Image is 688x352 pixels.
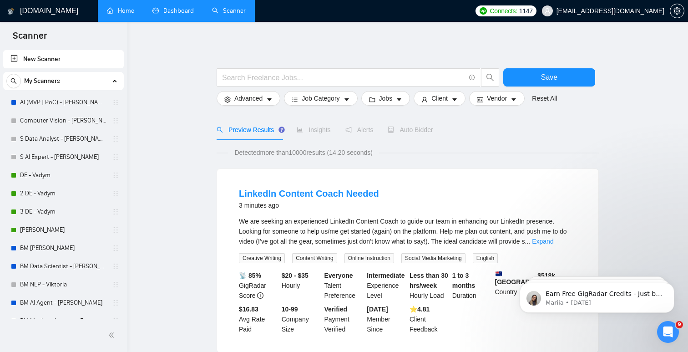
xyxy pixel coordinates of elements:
span: holder [112,190,119,197]
button: userClientcaret-down [414,91,465,106]
span: info-circle [257,292,263,299]
a: LinkedIn Content Coach Needed [239,189,379,199]
a: S AI Expert - [PERSON_NAME] [20,148,106,166]
b: Less than 30 hrs/week [410,272,448,289]
span: idcard [477,96,483,103]
a: BM AI Agent - [PERSON_NAME] [20,294,106,312]
b: 1 to 3 months [452,272,476,289]
a: searchScanner [212,7,246,15]
div: Client Feedback [408,304,450,334]
b: ⭐️ 4.81 [410,306,430,313]
div: Tooltip anchor [278,126,286,134]
span: double-left [108,331,117,340]
div: Payment Verified [323,304,365,334]
a: BM NLP - Viktoria [20,275,106,294]
div: 3 minutes ago [239,200,379,211]
span: Content Writing [292,253,337,263]
div: GigRadar Score [237,270,280,301]
div: We are seeking an experienced LinkedIn Content Coach to guide our team in enhancing our LinkedIn ... [239,216,577,246]
span: caret-down [396,96,402,103]
span: setting [224,96,231,103]
span: folder [369,96,375,103]
span: search [481,73,499,82]
span: holder [112,117,119,124]
span: Vendor [487,93,507,103]
img: upwork-logo.png [480,7,487,15]
span: Scanner [5,29,54,48]
span: Client [431,93,448,103]
img: logo [8,4,14,19]
button: idcardVendorcaret-down [469,91,525,106]
a: New Scanner [10,50,116,68]
span: search [7,78,20,84]
span: holder [112,317,119,325]
span: We are seeking an experienced LinkedIn Content Coach to guide our team in enhancing our LinkedIn ... [239,218,567,245]
div: Duration [450,270,493,301]
a: dashboardDashboard [152,7,194,15]
span: holder [112,153,119,161]
span: holder [112,99,119,106]
a: Computer Vision - [PERSON_NAME] [20,112,106,130]
p: Message from Mariia, sent 6w ago [40,35,157,43]
b: 10-99 [282,306,298,313]
span: My Scanners [24,72,60,90]
iframe: Intercom live chat [657,321,679,343]
b: [GEOGRAPHIC_DATA] [495,270,563,286]
span: search [217,127,223,133]
a: 2 DE - Vadym [20,184,106,203]
input: Search Freelance Jobs... [222,72,465,83]
div: Avg Rate Paid [237,304,280,334]
a: S Data Analyst - [PERSON_NAME] [20,130,106,148]
button: search [481,68,499,87]
span: robot [388,127,394,133]
span: Earn Free GigRadar Credits - Just by Sharing Your Story! 💬 Want more credits for sending proposal... [40,26,157,251]
span: Alerts [345,126,374,133]
iframe: Intercom notifications message [506,264,688,327]
span: Save [541,71,557,83]
span: caret-down [451,96,458,103]
span: Job Category [302,93,339,103]
button: search [6,74,21,88]
span: holder [112,263,119,270]
button: setting [670,4,684,18]
span: holder [112,135,119,143]
div: Hourly Load [408,270,450,301]
b: 📡 85% [239,272,261,279]
a: setting [670,7,684,15]
b: [DATE] [367,306,388,313]
span: 9 [676,321,683,328]
div: Member Since [365,304,408,334]
span: Connects: [490,6,517,16]
span: Insights [297,126,330,133]
span: Jobs [379,93,393,103]
span: holder [112,281,119,288]
a: DE - Vadym [20,166,106,184]
img: 🇳🇿 [496,270,502,277]
button: barsJob Categorycaret-down [284,91,357,106]
span: Detected more than 10000 results (14.20 seconds) [228,148,379,158]
span: Creative Writing [239,253,285,263]
a: Reset All [532,93,557,103]
span: 1147 [519,6,533,16]
a: BM Data Scientist - [PERSON_NAME] [20,257,106,275]
span: caret-down [266,96,273,103]
div: Company Size [280,304,323,334]
span: user [421,96,428,103]
b: $20 - $35 [282,272,309,279]
span: holder [112,208,119,215]
span: holder [112,245,119,252]
span: Online Instruction [344,253,394,263]
span: Preview Results [217,126,282,133]
span: holder [112,299,119,306]
span: caret-down [511,96,517,103]
b: Intermediate [367,272,405,279]
button: folderJobscaret-down [361,91,410,106]
li: New Scanner [3,50,124,68]
a: [PERSON_NAME] [20,221,106,239]
div: Hourly [280,270,323,301]
span: Social Media Marketing [401,253,465,263]
span: holder [112,226,119,234]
